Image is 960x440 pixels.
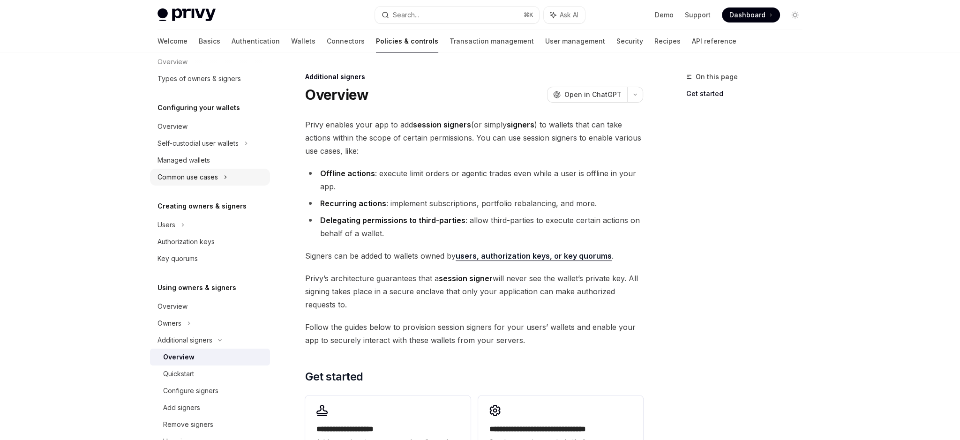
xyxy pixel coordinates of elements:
button: Open in ChatGPT [547,87,627,103]
div: Key quorums [157,253,198,264]
div: Quickstart [163,368,194,380]
a: User management [545,30,605,52]
div: Self-custodial user wallets [157,138,239,149]
button: Search...⌘K [375,7,539,23]
h1: Overview [305,86,368,103]
a: Managed wallets [150,152,270,169]
a: Types of owners & signers [150,70,270,87]
a: Overview [150,349,270,365]
span: Get started [305,369,363,384]
div: Overview [163,351,195,363]
a: Wallets [291,30,315,52]
span: Ask AI [560,10,578,20]
a: users, authorization keys, or key quorums [456,251,612,261]
strong: session signers [413,120,471,129]
div: Authorization keys [157,236,215,247]
a: Security [616,30,643,52]
span: Privy enables your app to add (or simply ) to wallets that can take actions within the scope of c... [305,118,643,157]
span: ⌘ K [524,11,533,19]
span: Privy’s architecture guarantees that a will never see the wallet’s private key. All signing takes... [305,272,643,311]
li: : implement subscriptions, portfolio rebalancing, and more. [305,197,643,210]
a: Overview [150,298,270,315]
strong: signers [507,120,534,129]
div: Search... [393,9,419,21]
div: Additional signers [157,335,212,346]
a: API reference [692,30,736,52]
a: Transaction management [450,30,534,52]
div: Remove signers [163,419,213,430]
button: Toggle dark mode [787,7,802,22]
span: Dashboard [729,10,765,20]
button: Ask AI [544,7,585,23]
a: Add signers [150,399,270,416]
a: Policies & controls [376,30,438,52]
div: Overview [157,301,187,312]
strong: Delegating permissions to third-parties [320,216,465,225]
div: Users [157,219,175,231]
span: Open in ChatGPT [564,90,622,99]
h5: Using owners & signers [157,282,236,293]
a: Overview [150,118,270,135]
span: On this page [696,71,738,82]
a: Support [685,10,711,20]
strong: Recurring actions [320,199,386,208]
a: Quickstart [150,365,270,382]
a: Connectors [327,30,365,52]
div: Common use cases [157,172,218,183]
a: Dashboard [722,7,780,22]
li: : allow third-parties to execute certain actions on behalf of a wallet. [305,214,643,240]
a: Basics [199,30,220,52]
div: Configure signers [163,385,218,396]
li: : execute limit orders or agentic trades even while a user is offline in your app. [305,167,643,193]
a: Welcome [157,30,187,52]
div: Owners [157,318,181,329]
a: Authorization keys [150,233,270,250]
a: Configure signers [150,382,270,399]
strong: Offline actions [320,169,375,178]
a: Get started [686,86,810,101]
div: Additional signers [305,72,643,82]
a: Demo [655,10,674,20]
a: Authentication [232,30,280,52]
a: Key quorums [150,250,270,267]
span: Signers can be added to wallets owned by . [305,249,643,262]
div: Managed wallets [157,155,210,166]
h5: Configuring your wallets [157,102,240,113]
img: light logo [157,8,216,22]
strong: session signer [439,274,493,283]
a: Remove signers [150,416,270,433]
div: Types of owners & signers [157,73,241,84]
a: Recipes [654,30,681,52]
span: Follow the guides below to provision session signers for your users’ wallets and enable your app ... [305,321,643,347]
h5: Creating owners & signers [157,201,247,212]
div: Overview [157,121,187,132]
div: Add signers [163,402,200,413]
